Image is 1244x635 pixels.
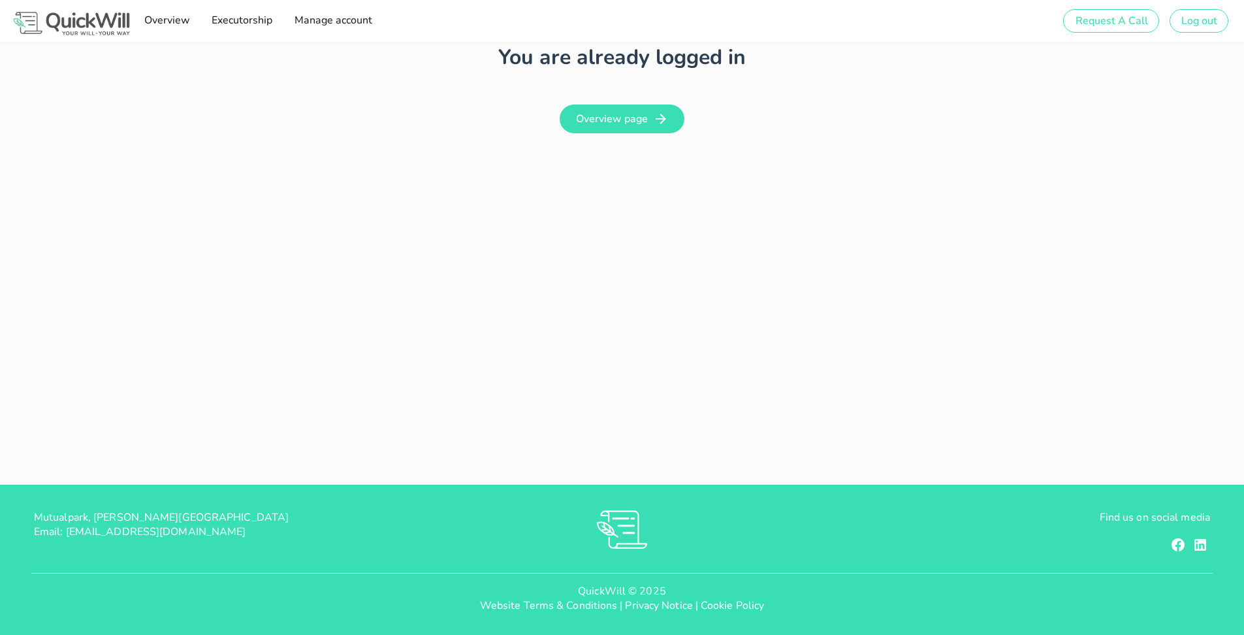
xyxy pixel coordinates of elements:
button: Log out [1170,9,1228,33]
a: Executorship [207,8,276,34]
span: Email: [EMAIL_ADDRESS][DOMAIN_NAME] [34,525,246,539]
a: Privacy Notice [625,598,692,613]
img: RVs0sauIwKhMoGR03FLGkjXSOVwkZRnQsltkF0QxpTsornXsmh1o7vbL94pqF3d8sZvAAAAAElFTkSuQmCC [597,510,647,549]
span: Manage account [293,13,372,27]
span: Executorship [211,13,272,27]
a: Cookie Policy [701,598,764,613]
span: Request A Call [1074,14,1147,28]
span: Overview [143,13,189,27]
button: Request A Call [1063,9,1158,33]
img: Logo [10,9,133,38]
p: QuickWill © 2025 [10,584,1234,598]
a: Website Terms & Conditions [480,598,618,613]
span: Mutualpark, [PERSON_NAME][GEOGRAPHIC_DATA] [34,510,289,525]
span: | [695,598,698,613]
p: Find us on social media [818,510,1210,525]
span: Log out [1181,14,1217,28]
span: Overview page [575,112,648,126]
a: Overview [139,8,193,34]
a: Manage account [289,8,375,34]
span: | [620,598,622,613]
a: Overview page [560,105,684,133]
